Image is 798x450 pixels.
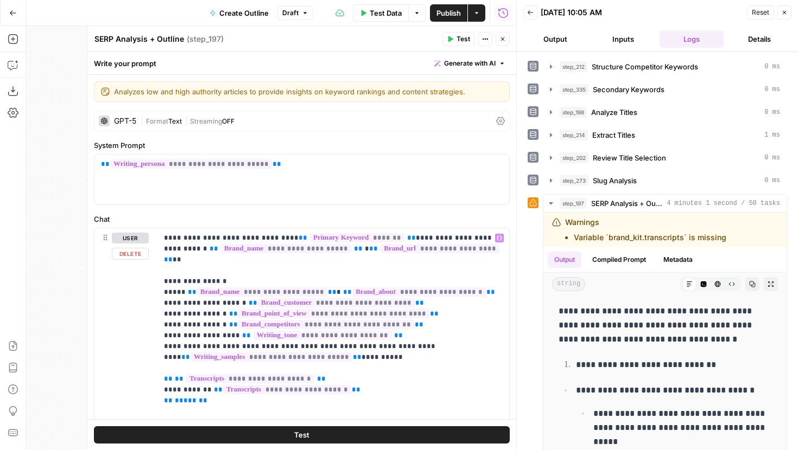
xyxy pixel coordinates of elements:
[430,4,467,22] button: Publish
[592,61,698,72] span: Structure Competitor Keywords
[543,104,787,121] button: 0 ms
[543,126,787,144] button: 1 ms
[565,217,726,243] div: Warnings
[203,4,275,22] button: Create Outline
[114,86,503,97] textarea: Analyzes low and high authority articles to provide insights on keyword rankings and content stra...
[543,58,787,75] button: 0 ms
[560,152,588,163] span: step_202
[764,62,780,72] span: 0 ms
[548,252,581,268] button: Output
[442,32,475,46] button: Test
[353,4,408,22] button: Test Data
[523,30,587,48] button: Output
[764,176,780,185] span: 0 ms
[94,426,510,443] button: Test
[552,277,585,291] span: string
[764,85,780,94] span: 0 ms
[112,233,149,243] button: user
[593,175,637,186] span: Slug Analysis
[574,232,726,243] li: Variable `brand_kit.transcripts` is missing
[114,117,136,125] div: GPT-5
[94,214,510,224] label: Chat
[586,252,653,268] button: Compiled Prompt
[294,429,309,440] span: Test
[764,130,780,140] span: 1 ms
[277,6,313,20] button: Draft
[591,107,637,118] span: Analyze Titles
[728,30,792,48] button: Details
[370,8,402,18] span: Test Data
[560,84,588,95] span: step_335
[560,175,588,186] span: step_273
[667,198,780,208] span: 4 minutes 1 second / 50 tasks
[187,34,224,44] span: ( step_197 )
[764,153,780,163] span: 0 ms
[94,34,184,44] textarea: SERP Analysis + Outline
[543,81,787,98] button: 0 ms
[112,248,149,260] button: Delete
[657,252,699,268] button: Metadata
[747,5,774,20] button: Reset
[593,152,666,163] span: Review Title Selection
[660,30,724,48] button: Logs
[436,8,461,18] span: Publish
[430,56,510,70] button: Generate with AI
[593,84,664,95] span: Secondary Keywords
[592,30,656,48] button: Inputs
[543,149,787,166] button: 0 ms
[543,172,787,189] button: 0 ms
[190,117,222,125] span: Streaming
[444,59,496,68] span: Generate with AI
[219,8,269,18] span: Create Outline
[141,115,146,126] span: |
[222,117,235,125] span: OFF
[87,52,516,74] div: Write your prompt
[560,130,588,140] span: step_214
[543,195,787,212] button: 4 minutes 1 second / 50 tasks
[168,117,182,125] span: Text
[560,61,587,72] span: step_212
[591,198,662,209] span: SERP Analysis + Outline
[764,107,780,117] span: 0 ms
[592,130,635,140] span: Extract Titles
[457,34,470,44] span: Test
[182,115,190,126] span: |
[560,198,587,209] span: step_197
[94,140,510,151] label: System Prompt
[752,8,769,17] span: Reset
[282,8,299,18] span: Draft
[560,107,587,118] span: step_198
[146,117,168,125] span: Format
